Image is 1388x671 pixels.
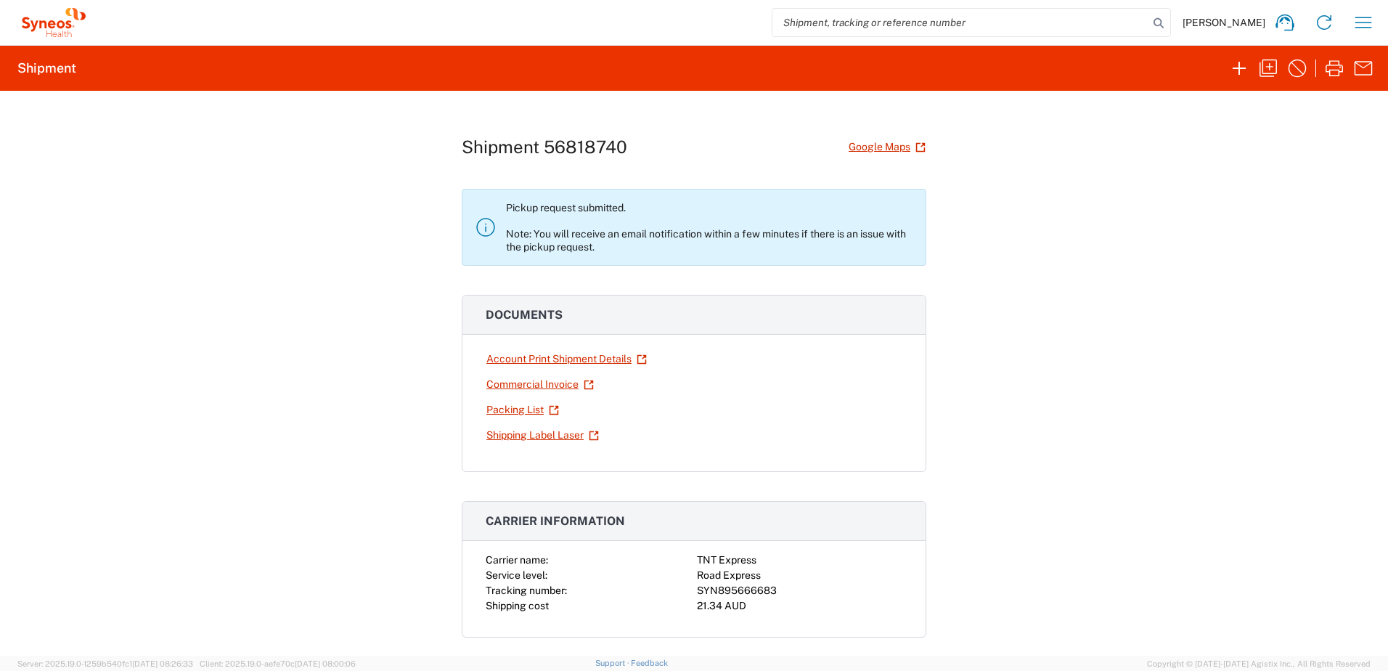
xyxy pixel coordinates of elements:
div: SYN895666683 [697,583,902,598]
a: Google Maps [848,134,926,160]
a: Support [595,659,632,667]
span: Copyright © [DATE]-[DATE] Agistix Inc., All Rights Reserved [1147,657,1371,670]
p: Pickup request submitted. Note: You will receive an email notification within a few minutes if th... [506,201,914,253]
span: [PERSON_NAME] [1183,16,1265,29]
span: Service level: [486,569,547,581]
span: Server: 2025.19.0-1259b540fc1 [17,659,193,668]
span: Tracking number: [486,585,567,596]
h1: Shipment 56818740 [462,137,627,158]
a: Packing List [486,397,560,423]
span: Shipping cost [486,600,549,611]
span: Carrier information [486,514,625,528]
span: Client: 2025.19.0-aefe70c [200,659,356,668]
div: Road Express [697,568,902,583]
a: Shipping Label Laser [486,423,600,448]
input: Shipment, tracking or reference number [772,9,1148,36]
h2: Shipment [17,60,76,77]
a: Commercial Invoice [486,372,595,397]
span: Documents [486,308,563,322]
div: 21.34 AUD [697,598,902,614]
span: Carrier name: [486,554,548,566]
span: [DATE] 08:26:33 [132,659,193,668]
span: [DATE] 08:00:06 [295,659,356,668]
div: TNT Express [697,553,902,568]
a: Account Print Shipment Details [486,346,648,372]
a: Feedback [631,659,668,667]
